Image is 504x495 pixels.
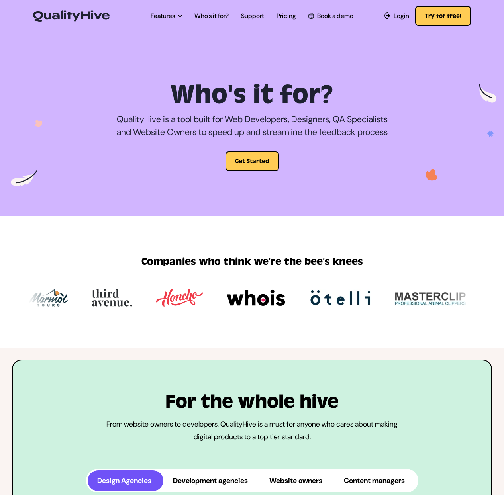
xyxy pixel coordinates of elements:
a: Support [241,11,264,21]
a: Who's it for? [194,11,229,21]
button: Try for free! [415,6,471,26]
h1: Who's it for? [35,80,469,110]
button: Website owners [260,470,334,491]
span: Login [394,11,409,21]
a: Features [151,11,182,21]
a: Login [384,11,410,21]
p: QualityHive is a tool built for Web Developers, Designers, QA Specialists and Website Owners to s... [115,113,390,139]
button: Content managers [334,470,417,491]
a: Book a demo [308,11,353,21]
img: QualityHive - Bug Tracking Tool [33,10,110,22]
h2: For the whole hive [105,392,399,411]
h2: Companies who think we’re the bee’s knees [141,254,363,270]
button: Development agencies [163,470,260,491]
button: Design Agencies [88,470,163,491]
p: From website owners to developers, QualityHive is a must for anyone who cares about making digita... [105,418,399,443]
button: Get Started [226,151,279,171]
img: Book a QualityHive Demo [308,13,314,18]
a: Pricing [277,11,296,21]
